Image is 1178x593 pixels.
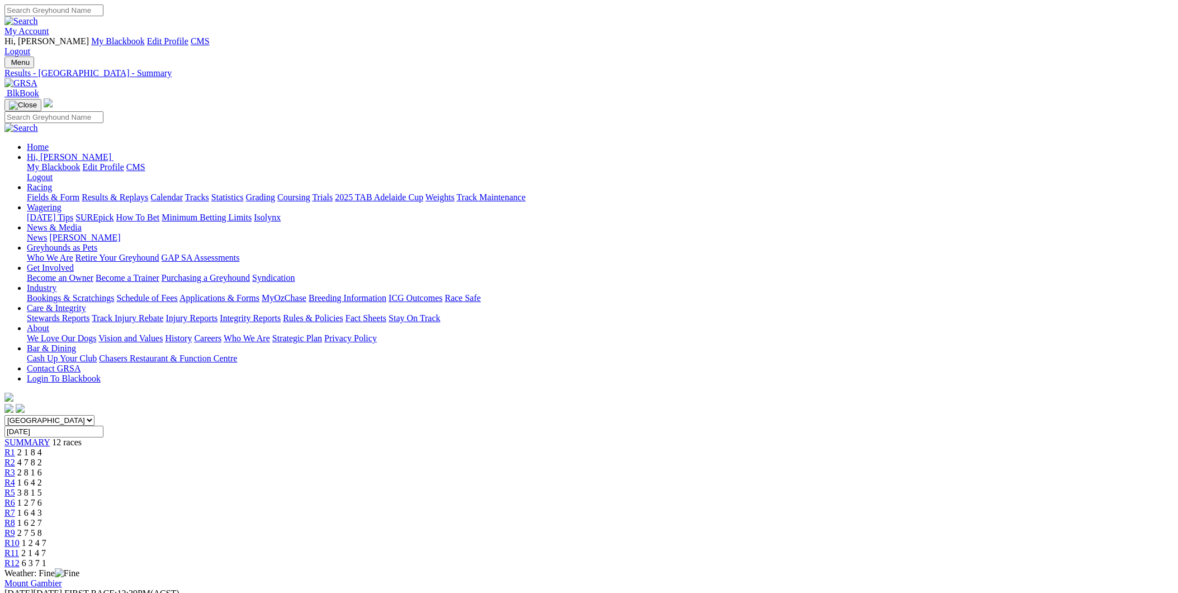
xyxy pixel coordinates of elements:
[4,26,49,36] a: My Account
[27,253,73,262] a: Who We Are
[4,518,15,528] a: R8
[457,192,526,202] a: Track Maintenance
[272,333,322,343] a: Strategic Plan
[27,263,74,272] a: Get Involved
[27,354,1174,364] div: Bar & Dining
[27,192,79,202] a: Fields & Form
[162,213,252,222] a: Minimum Betting Limits
[224,333,270,343] a: Who We Are
[22,538,46,548] span: 1 2 4 7
[4,46,30,56] a: Logout
[4,458,15,467] a: R2
[96,273,159,283] a: Become a Trainer
[194,333,221,343] a: Careers
[254,213,281,222] a: Isolynx
[162,273,250,283] a: Purchasing a Greyhound
[27,283,56,293] a: Industry
[4,538,20,548] a: R10
[165,333,192,343] a: History
[27,364,81,373] a: Contact GRSA
[179,293,259,303] a: Applications & Forms
[27,223,82,232] a: News & Media
[92,313,163,323] a: Track Injury Rebate
[17,468,42,477] span: 2 8 1 6
[27,162,81,172] a: My Blackbook
[246,192,275,202] a: Grading
[220,313,281,323] a: Integrity Reports
[4,578,62,588] a: Mount Gambier
[4,68,1174,78] a: Results - [GEOGRAPHIC_DATA] - Summary
[27,213,1174,223] div: Wagering
[27,333,1174,343] div: About
[4,448,15,457] span: R1
[27,293,114,303] a: Bookings & Scratchings
[4,393,13,402] img: logo-grsa-white.png
[17,518,42,528] span: 1 6 2 7
[4,548,19,558] a: R11
[4,99,41,111] button: Toggle navigation
[4,437,50,447] a: SUMMARY
[27,213,73,222] a: [DATE] Tips
[4,508,15,517] a: R7
[27,303,86,313] a: Care & Integrity
[27,374,101,383] a: Login To Blackbook
[27,343,76,353] a: Bar & Dining
[389,313,440,323] a: Stay On Track
[4,404,13,413] img: facebook.svg
[27,172,53,182] a: Logout
[4,558,20,568] a: R12
[4,36,89,46] span: Hi, [PERSON_NAME]
[4,498,15,507] a: R6
[17,488,42,497] span: 3 8 1 5
[27,273,1174,283] div: Get Involved
[27,152,111,162] span: Hi, [PERSON_NAME]
[9,101,37,110] img: Close
[277,192,310,202] a: Coursing
[17,478,42,487] span: 1 6 4 2
[27,233,47,242] a: News
[27,142,49,152] a: Home
[11,58,30,67] span: Menu
[98,333,163,343] a: Vision and Values
[75,213,113,222] a: SUREpick
[7,88,39,98] span: BlkBook
[27,293,1174,303] div: Industry
[27,233,1174,243] div: News & Media
[99,354,237,363] a: Chasers Restaurant & Function Centre
[27,162,1174,182] div: Hi, [PERSON_NAME]
[4,528,15,538] a: R9
[27,354,97,363] a: Cash Up Your Club
[27,182,52,192] a: Racing
[211,192,244,202] a: Statistics
[4,4,103,16] input: Search
[185,192,209,202] a: Tracks
[4,468,15,477] a: R3
[312,192,333,202] a: Trials
[4,488,15,497] a: R5
[4,88,39,98] a: BlkBook
[21,548,46,558] span: 2 1 4 7
[283,313,343,323] a: Rules & Policies
[82,192,148,202] a: Results & Replays
[22,558,46,568] span: 6 3 7 1
[4,111,103,123] input: Search
[4,478,15,487] a: R4
[252,273,295,283] a: Syndication
[27,152,113,162] a: Hi, [PERSON_NAME]
[147,36,188,46] a: Edit Profile
[444,293,480,303] a: Race Safe
[27,243,97,252] a: Greyhounds as Pets
[27,313,89,323] a: Stewards Reports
